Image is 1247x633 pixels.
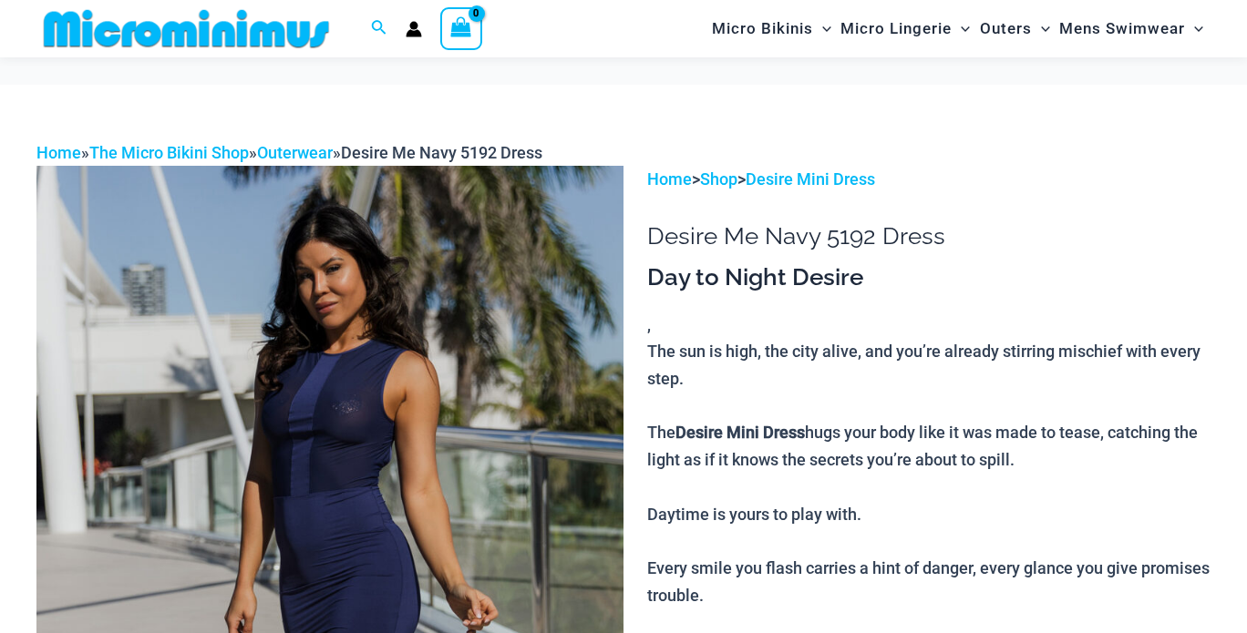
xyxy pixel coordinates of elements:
p: > > [647,166,1211,193]
span: » » » [36,143,542,162]
a: Desire Mini Dress [746,169,875,189]
span: Micro Lingerie [840,5,952,52]
a: Search icon link [371,17,387,40]
a: Mens SwimwearMenu ToggleMenu Toggle [1055,5,1208,52]
img: MM SHOP LOGO FLAT [36,8,336,49]
span: Menu Toggle [1032,5,1050,52]
a: View Shopping Cart, empty [440,7,482,49]
span: Menu Toggle [813,5,831,52]
a: Shop [700,169,737,189]
span: Menu Toggle [1185,5,1203,52]
span: Desire Me Navy 5192 Dress [341,143,542,162]
h1: Desire Me Navy 5192 Dress [647,222,1211,250]
a: Home [36,143,81,162]
a: Account icon link [406,21,422,37]
h3: Day to Night Desire [647,262,1211,293]
nav: Site Navigation [705,3,1211,55]
a: The Micro Bikini Shop [89,143,249,162]
b: Desire Mini Dress [675,423,805,442]
a: Outerwear [257,143,333,162]
span: Micro Bikinis [712,5,813,52]
a: Micro BikinisMenu ToggleMenu Toggle [707,5,836,52]
span: Mens Swimwear [1059,5,1185,52]
a: OutersMenu ToggleMenu Toggle [975,5,1055,52]
a: Micro LingerieMenu ToggleMenu Toggle [836,5,974,52]
span: Menu Toggle [952,5,970,52]
a: Home [647,169,692,189]
span: Outers [980,5,1032,52]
